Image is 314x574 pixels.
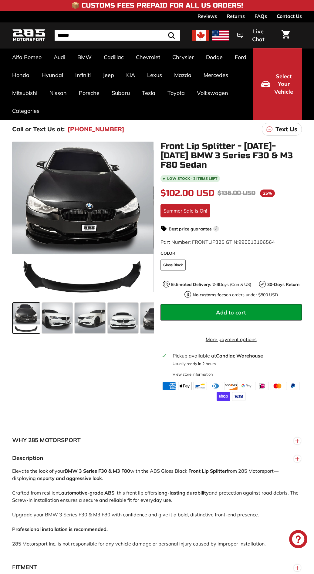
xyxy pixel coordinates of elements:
a: Dodge [200,48,229,66]
a: Ford [229,48,252,66]
a: Honda [6,66,35,84]
span: 990013106564 [238,239,275,245]
a: Audi [48,48,71,66]
strong: No customs fees [193,292,226,297]
img: paypal [286,382,300,390]
a: FAQs [255,11,267,21]
span: Low stock - 2 items left [167,177,218,180]
div: Pickup available at [173,352,300,359]
strong: Professional installation is recommended. [12,526,108,532]
img: diners_club [209,382,222,390]
p: on orders under $800 USD [193,292,278,298]
a: Volkswagen [191,84,234,102]
img: visa [232,392,246,401]
span: 25% [260,190,275,197]
a: Toyota [161,84,191,102]
a: Cart [278,25,293,46]
a: Categories [6,102,46,120]
strong: 30-Days Return [267,282,299,287]
a: Chrysler [166,48,200,66]
span: Live Chat [246,28,270,43]
div: Elevate the look of your with the ABS Gloss Black from 285 Motorsport—displaying a . Crafted from... [12,467,302,558]
a: Cadillac [98,48,130,66]
label: COLOR [160,250,302,257]
a: Chevrolet [130,48,166,66]
a: KIA [120,66,141,84]
img: Logo_285_Motorsport_areodynamics_components [12,28,46,42]
strong: sporty and aggressive look [40,475,102,481]
button: WHY 285 MOTORSPORT [12,431,302,449]
a: Mitsubishi [6,84,43,102]
span: Select Your Vehicle [273,72,294,96]
inbox-online-store-chat: Shopify online store chat [287,530,309,550]
img: apple_pay [178,382,191,390]
span: Add to cart [216,309,246,316]
img: american_express [162,382,176,390]
a: Porsche [73,84,106,102]
img: google_pay [240,382,253,390]
a: Lexus [141,66,168,84]
strong: Candiac Warehouse [216,353,263,359]
span: i [213,226,219,232]
h4: 📦 Customs Fees Prepaid for All US Orders! [71,2,243,9]
a: BMW [71,48,98,66]
a: Contact Us [277,11,302,21]
strong: Best price guarantee [169,226,212,232]
img: shopify_pay [217,392,230,401]
div: Summer Sale is On! [160,204,210,217]
span: Part Number: FRONTLIP325 GTIN: [160,239,275,245]
input: Search [55,30,180,41]
span: $102.00 USD [160,188,214,198]
a: Mercedes [198,66,234,84]
h1: Front Lip Splitter - [DATE]-[DATE] BMW 3 Series F30 & M3 F80 Sedan [160,142,302,170]
img: master [271,382,284,390]
div: View store information [173,371,213,377]
a: More payment options [160,336,302,343]
a: Returns [227,11,245,21]
strong: BMW 3 Series F30 & M3 F80 [65,468,130,474]
button: Add to cart [160,304,302,321]
a: [PHONE_NUMBER] [68,125,124,134]
a: Mazda [168,66,198,84]
img: discover [224,382,238,390]
a: Tesla [136,84,161,102]
a: Jeep [97,66,120,84]
a: Reviews [198,11,217,21]
strong: Estimated Delivery: 2-3 [171,282,219,287]
a: Hyundai [35,66,69,84]
span: $136.00 USD [218,189,255,197]
button: Description [12,449,302,467]
a: Infiniti [69,66,97,84]
img: bancontact [193,382,207,390]
a: Nissan [43,84,73,102]
strong: automotive-grade ABS [61,490,114,496]
strong: long-lasting durability [157,490,209,496]
p: Text Us [275,125,297,134]
p: Call or Text Us at: [12,125,65,134]
a: Text Us [262,123,302,136]
img: ideal [255,382,269,390]
a: Subaru [106,84,136,102]
strong: Front Lip Splitter [188,468,227,474]
p: Days (Can & US) [171,281,251,288]
p: Usually ready in 2 hours [173,361,300,367]
button: Live Chat [229,24,278,47]
a: Alfa Romeo [6,48,48,66]
button: Select Your Vehicle [253,48,302,120]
